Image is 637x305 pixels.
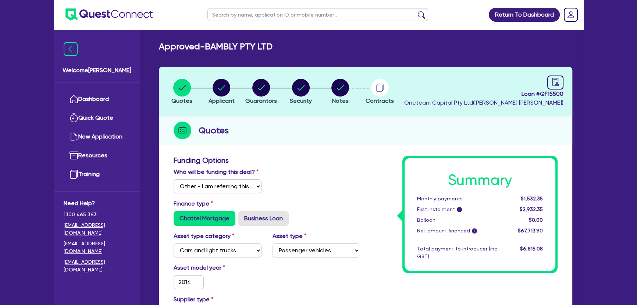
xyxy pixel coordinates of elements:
label: Asset type category [174,232,234,241]
img: resources [70,151,78,160]
button: Notes [331,78,349,106]
a: Quick Quote [64,109,130,127]
span: Security [290,97,312,104]
img: step-icon [174,122,191,139]
h3: Funding Options [174,156,360,165]
input: Search by name, application ID or mobile number... [207,8,428,21]
span: Contracts [366,97,394,104]
div: First instalment [412,206,503,213]
img: quick-quote [70,113,78,122]
span: $2,932.35 [520,206,543,212]
span: $1,532.35 [521,196,543,201]
label: Business Loan [238,211,289,226]
a: [EMAIL_ADDRESS][DOMAIN_NAME] [64,221,130,237]
span: i [472,228,477,234]
span: Oneteam Capital Pty Ltd ( [PERSON_NAME] [PERSON_NAME] ) [404,99,563,106]
a: [EMAIL_ADDRESS][DOMAIN_NAME] [64,240,130,255]
span: audit [551,78,559,86]
button: Quotes [171,78,193,106]
button: Applicant [208,78,235,106]
a: Dashboard [64,90,130,109]
span: Loan # QF15500 [404,90,563,98]
h2: Approved - BAMBLY PTY LTD [159,41,273,52]
label: Asset type [273,232,306,241]
button: Guarantors [245,78,277,106]
img: training [70,170,78,179]
img: new-application [70,132,78,141]
span: Notes [332,97,349,104]
a: Return To Dashboard [489,8,560,22]
label: Finance type [174,199,213,208]
a: Dropdown toggle [561,5,580,24]
label: Asset model year [168,263,267,272]
span: Quotes [171,97,192,104]
label: Supplier type [174,295,213,304]
a: Training [64,165,130,184]
h2: Quotes [199,124,229,137]
span: $6,815.08 [520,246,543,252]
span: i [457,207,462,212]
span: Guarantors [245,97,277,104]
a: Resources [64,146,130,165]
div: Monthly payments [412,195,503,203]
span: Welcome [PERSON_NAME] [63,66,131,75]
span: $67,713.90 [518,228,543,234]
span: 1300 465 363 [64,211,130,218]
img: quest-connect-logo-blue [65,8,153,21]
span: Need Help? [64,199,130,208]
label: Chattel Mortgage [174,211,235,226]
button: Contracts [365,78,394,106]
h1: Summary [417,171,543,189]
div: Total payment to introducer (inc GST) [412,245,503,260]
div: Net amount financed [412,227,503,235]
img: icon-menu-close [64,42,78,56]
span: Applicant [209,97,235,104]
span: $0.00 [529,217,543,223]
a: [EMAIL_ADDRESS][DOMAIN_NAME] [64,258,130,274]
label: Who will be funding this deal? [174,168,259,176]
div: Balloon [412,216,503,224]
button: Security [289,78,312,106]
a: New Application [64,127,130,146]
